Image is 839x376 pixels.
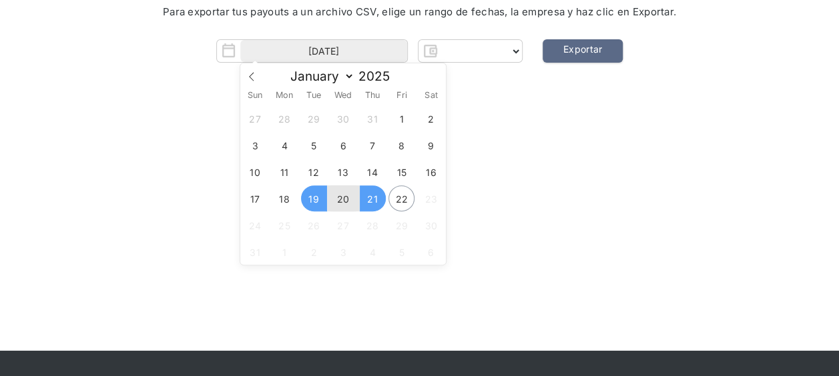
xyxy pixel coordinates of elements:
span: August 16, 2025 [418,159,444,185]
span: September 6, 2025 [418,239,444,265]
span: Thu [358,91,387,100]
span: August 5, 2025 [301,132,327,158]
span: August 15, 2025 [388,159,414,185]
span: September 3, 2025 [330,239,356,265]
span: August 4, 2025 [272,132,298,158]
span: September 5, 2025 [388,239,414,265]
span: August 27, 2025 [330,212,356,238]
span: August 26, 2025 [301,212,327,238]
span: September 2, 2025 [301,239,327,265]
span: Mon [270,91,299,100]
span: August 3, 2025 [242,132,268,158]
span: August 28, 2025 [360,212,386,238]
span: August 12, 2025 [301,159,327,185]
a: Exportar [543,39,623,63]
span: August 31, 2025 [242,239,268,265]
span: August 25, 2025 [272,212,298,238]
span: August 1, 2025 [388,105,414,131]
input: Year [354,69,402,84]
span: August 18, 2025 [272,185,298,211]
span: August 17, 2025 [242,185,268,211]
span: August 14, 2025 [360,159,386,185]
span: Tue [299,91,328,100]
div: Para exportar tus payouts a un archivo CSV, elige un rango de fechas, la empresa y haz clic en Ex... [40,5,799,20]
span: Fri [387,91,416,100]
span: August 8, 2025 [388,132,414,158]
span: July 31, 2025 [360,105,386,131]
span: August 10, 2025 [242,159,268,185]
span: Sun [240,91,270,100]
span: Wed [328,91,358,100]
span: Sat [416,91,446,100]
span: August 29, 2025 [388,212,414,238]
form: Form [216,39,523,63]
span: July 30, 2025 [330,105,356,131]
span: August 7, 2025 [360,132,386,158]
select: Month [284,68,354,85]
span: August 19, 2025 [301,185,327,211]
span: August 21, 2025 [360,185,386,211]
span: August 11, 2025 [272,159,298,185]
span: August 2, 2025 [418,105,444,131]
span: July 29, 2025 [301,105,327,131]
span: July 28, 2025 [272,105,298,131]
span: September 1, 2025 [272,239,298,265]
span: August 30, 2025 [418,212,444,238]
span: August 23, 2025 [418,185,444,211]
span: August 13, 2025 [330,159,356,185]
span: August 22, 2025 [388,185,414,211]
span: August 24, 2025 [242,212,268,238]
span: August 6, 2025 [330,132,356,158]
span: September 4, 2025 [360,239,386,265]
span: August 20, 2025 [330,185,356,211]
span: August 9, 2025 [418,132,444,158]
span: July 27, 2025 [242,105,268,131]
